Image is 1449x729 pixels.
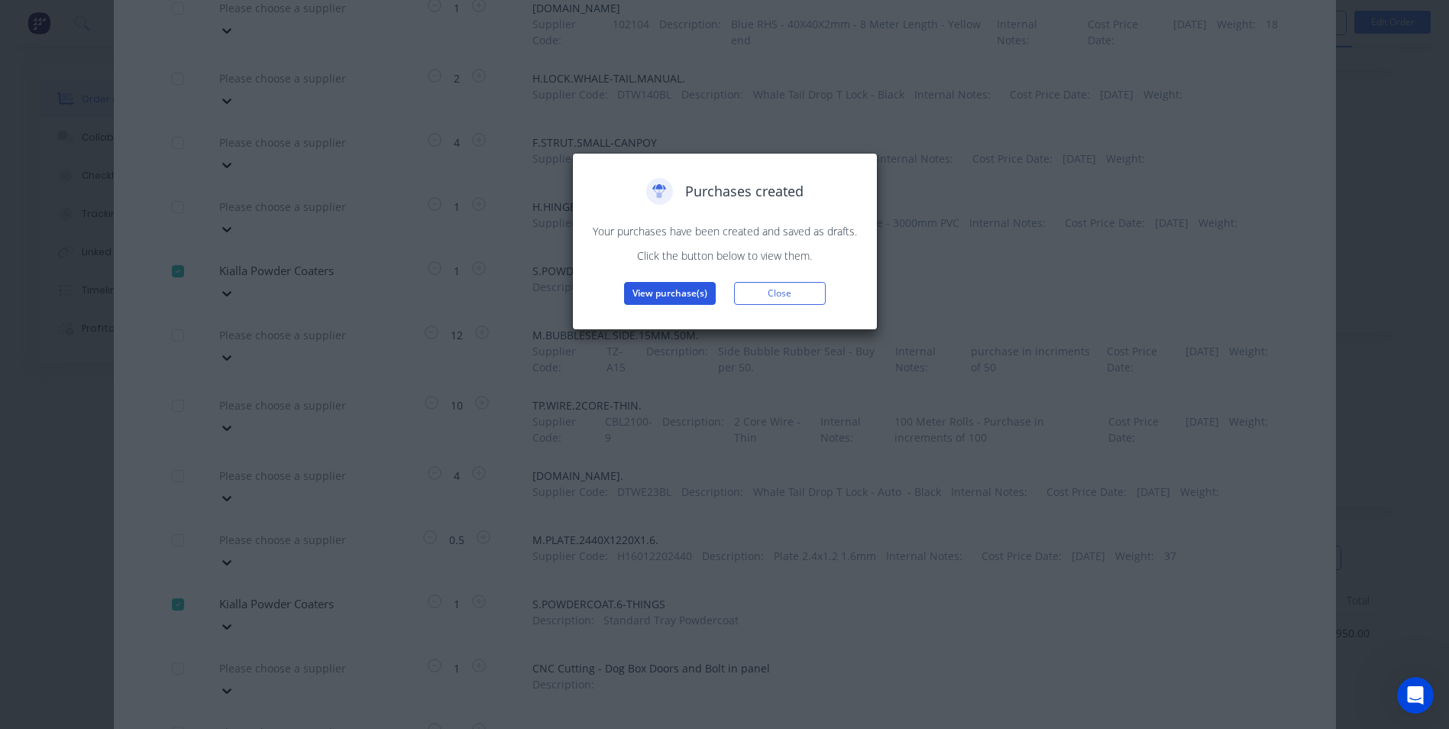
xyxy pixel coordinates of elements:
[624,282,716,305] button: View purchase(s)
[588,223,862,239] p: Your purchases have been created and saved as drafts.
[588,248,862,264] p: Click the button below to view them.
[1397,677,1434,714] iframe: Intercom live chat
[734,282,826,305] button: Close
[685,181,804,202] span: Purchases created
